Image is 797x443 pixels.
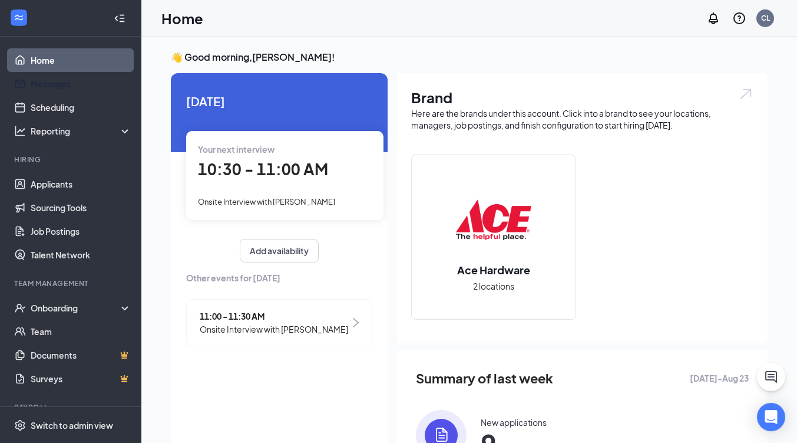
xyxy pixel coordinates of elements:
[200,310,348,323] span: 11:00 - 11:30 AM
[411,87,753,107] h1: Brand
[31,343,131,367] a: DocumentsCrown
[456,182,531,258] img: Ace Hardware
[14,419,26,431] svg: Settings
[445,262,542,277] h2: Ace Hardware
[14,302,26,314] svg: UserCheck
[416,368,553,389] span: Summary of last week
[171,51,768,64] h3: 👋 Good morning, [PERSON_NAME] !
[14,155,129,165] div: Hiring
[114,12,125,24] svg: Collapse
[31,419,113,431] div: Switch to admin view
[161,8,203,28] h1: Home
[198,159,328,179] span: 10:30 - 11:00 AM
[31,125,132,137] div: Reporting
[13,12,25,24] svg: WorkstreamLogo
[186,92,372,110] span: [DATE]
[761,13,770,23] div: CL
[31,96,131,119] a: Scheduling
[198,144,275,155] span: Your next interview
[31,320,131,343] a: Team
[31,302,121,314] div: Onboarding
[186,271,372,284] span: Other events for [DATE]
[198,197,335,206] span: Onsite Interview with [PERSON_NAME]
[31,219,131,243] a: Job Postings
[473,280,514,293] span: 2 locations
[757,363,785,391] button: ChatActive
[31,243,131,267] a: Talent Network
[411,107,753,131] div: Here are the brands under this account. Click into a brand to see your locations, managers, job p...
[200,323,348,336] span: Onsite Interview with [PERSON_NAME]
[481,416,547,428] div: New applications
[31,367,131,391] a: SurveysCrown
[31,172,131,196] a: Applicants
[706,11,720,25] svg: Notifications
[14,402,129,412] div: Payroll
[690,372,749,385] span: [DATE] - Aug 23
[31,196,131,219] a: Sourcing Tools
[764,370,778,384] svg: ChatActive
[240,239,319,262] button: Add availability
[14,278,129,288] div: Team Management
[732,11,746,25] svg: QuestionInfo
[14,125,26,137] svg: Analysis
[738,87,753,101] img: open.6027fd2a22e1237b5b06.svg
[757,403,785,431] div: Open Intercom Messenger
[31,48,131,72] a: Home
[31,72,131,96] a: Messages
